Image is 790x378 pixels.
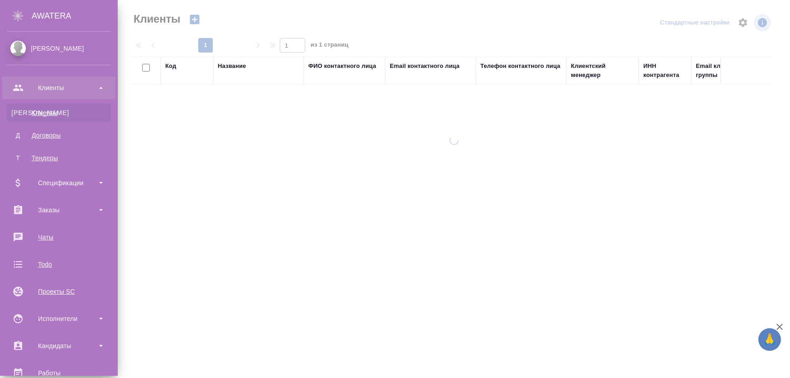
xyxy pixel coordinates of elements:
div: Чаты [7,230,111,244]
div: Email контактного лица [390,62,460,71]
div: AWATERA [32,7,118,25]
div: Проекты SC [7,285,111,298]
a: [PERSON_NAME]Клиенты [7,104,111,122]
div: Email клиентской группы [696,62,768,80]
div: ИНН контрагента [643,62,687,80]
a: Чаты [2,226,115,249]
div: Todo [7,258,111,271]
div: Название [218,62,246,71]
div: Исполнители [7,312,111,325]
a: ДДоговоры [7,126,111,144]
span: 🙏 [762,330,777,349]
button: 🙏 [758,328,781,351]
div: Заказы [7,203,111,217]
div: Договоры [11,131,106,140]
div: Телефон контактного лица [480,62,560,71]
div: Кандидаты [7,339,111,353]
div: [PERSON_NAME] [7,43,111,53]
div: Клиентский менеджер [571,62,634,80]
div: Клиенты [7,81,111,95]
div: Спецификации [7,176,111,190]
a: Todo [2,253,115,276]
div: Код [165,62,176,71]
div: ФИО контактного лица [308,62,376,71]
a: ТТендеры [7,149,111,167]
div: Тендеры [11,153,106,163]
a: Проекты SC [2,280,115,303]
div: Клиенты [11,108,106,117]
